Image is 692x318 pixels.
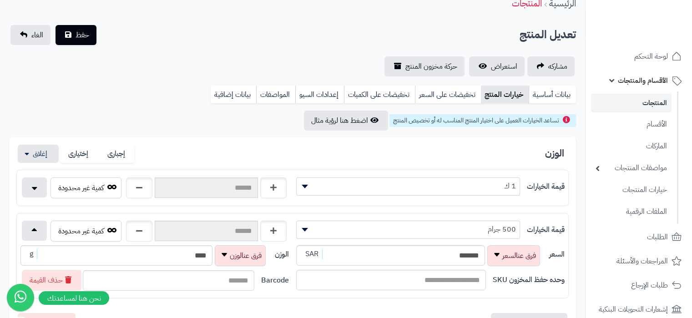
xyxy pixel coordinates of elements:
[599,303,668,316] span: إشعارات التحويلات البنكية
[344,86,415,104] a: تخفيضات على الكميات
[296,177,520,196] span: 1 ك
[415,86,481,104] a: تخفيضات على السعر
[275,249,289,260] label: الوزن
[491,61,517,72] span: استعراض
[297,222,520,236] span: 500 جرام
[295,86,344,104] a: إعدادات السيو
[527,56,575,76] a: مشاركه
[545,148,569,159] h3: الوزن
[22,270,81,291] button: حذف القيمة
[591,94,672,112] a: المنتجات
[591,274,687,296] a: طلبات الإرجاع
[616,255,668,268] span: المراجعات والأسئلة
[56,25,96,45] button: حفظ
[296,221,520,239] span: 500 جرام
[304,111,388,131] button: اضغط هنا لرؤية مثال
[493,275,565,285] label: وحده حفظ المخزون SKU
[384,56,465,76] a: حركة مخزون المنتج
[618,74,668,87] span: الأقسام والمنتجات
[520,25,576,44] h2: تعديل المنتج
[261,275,289,286] label: Barcode
[527,225,565,235] label: قيمة الخيارات
[211,86,256,104] a: بيانات إضافية
[549,249,565,260] label: السعر
[31,30,43,40] span: الغاء
[529,86,576,104] a: بيانات أساسية
[591,250,687,272] a: المراجعات والأسئلة
[591,158,672,178] a: مواصفات المنتجات
[634,50,668,63] span: لوحة التحكم
[60,145,97,163] label: إختيارى
[548,61,567,72] span: مشاركه
[97,145,135,163] label: إجبارى
[591,202,672,222] a: الملفات الرقمية
[591,115,672,134] a: الأقسام
[469,56,525,76] a: استعراض
[591,136,672,156] a: الماركات
[591,180,672,200] a: خيارات المنتجات
[26,249,37,259] span: g
[393,116,559,125] span: تساعد الخيارات العميل على اختيار المنتج المناسب له أو تخصيص المنتج
[527,182,565,192] label: قيمة الخيارات
[647,231,668,243] span: الطلبات
[591,45,687,67] a: لوحة التحكم
[302,249,323,259] span: SAR
[297,179,520,193] span: 1 ك
[405,61,457,72] span: حركة مخزون المنتج
[481,86,529,104] a: خيارات المنتج
[256,86,295,104] a: المواصفات
[10,25,51,45] a: الغاء
[631,279,668,292] span: طلبات الإرجاع
[76,30,89,40] span: حفظ
[591,226,687,248] a: الطلبات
